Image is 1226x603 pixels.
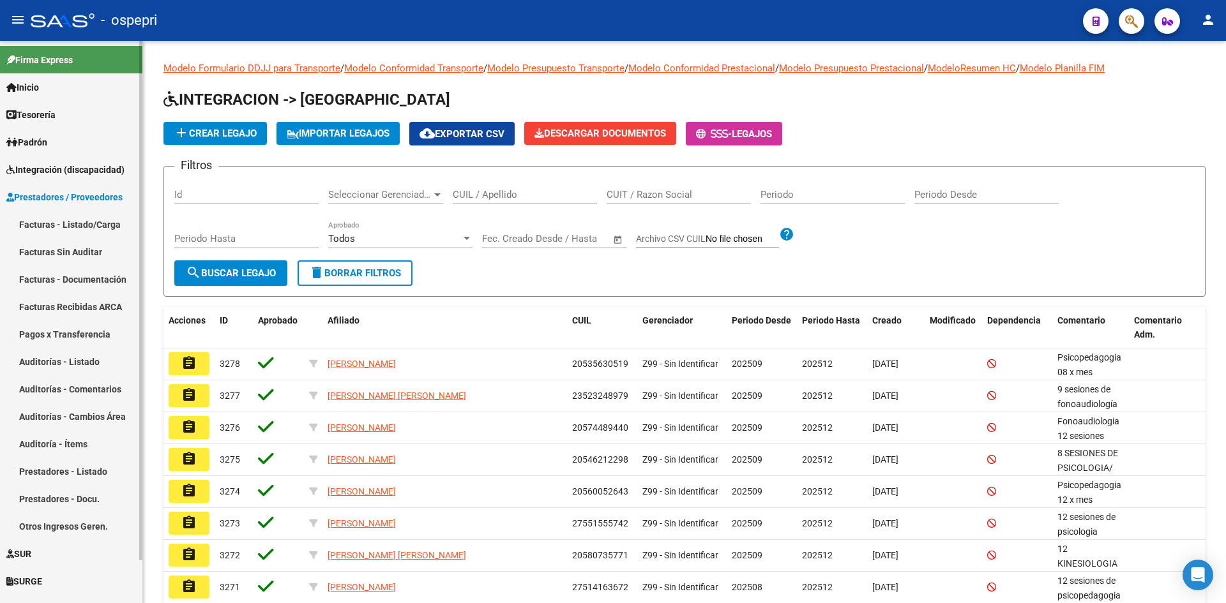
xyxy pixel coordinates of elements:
[642,486,718,496] span: Z99 - Sin Identificar
[1200,12,1216,27] mat-icon: person
[642,550,718,560] span: Z99 - Sin Identificar
[174,125,189,140] mat-icon: add
[987,315,1041,325] span: Dependencia
[1052,307,1129,349] datatable-header-cell: Comentario
[220,359,240,369] span: 3278
[6,190,123,204] span: Prestadores / Proveedores
[322,307,567,349] datatable-header-cell: Afiliado
[802,550,833,560] span: 202512
[6,80,39,94] span: Inicio
[802,315,860,325] span: Periodo Hasta
[328,233,355,244] span: Todos
[872,454,898,465] span: [DATE]
[487,63,624,74] a: Modelo Presupuesto Transporte
[572,454,628,465] span: 20546212298
[872,518,898,528] span: [DATE]
[802,454,833,465] span: 202512
[732,582,762,592] span: 202508
[732,518,762,528] span: 202509
[802,582,833,592] span: 202512
[344,63,483,74] a: Modelo Conformidad Transporte
[328,550,466,560] span: [PERSON_NAME] [PERSON_NAME]
[642,391,718,401] span: Z99 - Sin Identificar
[611,232,626,247] button: Open calendar
[642,422,718,433] span: Z99 - Sin Identificar
[169,315,206,325] span: Acciones
[181,547,197,562] mat-icon: assignment
[181,387,197,403] mat-icon: assignment
[258,315,298,325] span: Aprobado
[220,391,240,401] span: 3277
[872,486,898,496] span: [DATE]
[10,12,26,27] mat-icon: menu
[636,234,706,244] span: Archivo CSV CUIL
[732,550,762,560] span: 202509
[482,233,534,244] input: Fecha inicio
[287,128,390,139] span: IMPORTAR LEGAJOS
[1057,416,1131,484] span: Fonoaudiologia 12 sesiones septiembre/diciembre 2025 Lic. Castillo Carla
[1183,560,1213,590] div: Open Intercom Messenger
[642,518,718,528] span: Z99 - Sin Identificar
[181,451,197,466] mat-icon: assignment
[732,486,762,496] span: 202509
[802,518,833,528] span: 202512
[802,391,833,401] span: 202512
[628,63,775,74] a: Modelo Conformidad Prestacional
[572,486,628,496] span: 20560052643
[872,315,902,325] span: Creado
[732,454,762,465] span: 202509
[706,234,779,245] input: Archivo CSV CUIL
[572,315,591,325] span: CUIL
[779,227,794,242] mat-icon: help
[802,422,833,433] span: 202512
[220,486,240,496] span: 3274
[545,233,607,244] input: Fecha fin
[181,419,197,435] mat-icon: assignment
[727,307,797,349] datatable-header-cell: Periodo Desde
[779,63,924,74] a: Modelo Presupuesto Prestacional
[524,122,676,145] button: Descargar Documentos
[732,128,772,140] span: Legajos
[867,307,925,349] datatable-header-cell: Creado
[872,391,898,401] span: [DATE]
[181,355,197,371] mat-icon: assignment
[872,359,898,369] span: [DATE]
[328,582,396,592] span: [PERSON_NAME]
[186,267,276,279] span: Buscar Legajo
[163,63,340,74] a: Modelo Formulario DDJJ para Transporte
[181,483,197,498] mat-icon: assignment
[797,307,867,349] datatable-header-cell: Periodo Hasta
[732,315,791,325] span: Periodo Desde
[101,6,157,34] span: - ospepri
[181,515,197,530] mat-icon: assignment
[328,359,396,369] span: [PERSON_NAME]
[328,486,396,496] span: [PERSON_NAME]
[420,128,504,140] span: Exportar CSV
[220,422,240,433] span: 3276
[6,547,31,561] span: SUR
[572,518,628,528] span: 27551555742
[1057,352,1146,435] span: Psicopedagogia 08 x mes septiembre / diciembre 2025 Lic. Mesplatere Andrea
[637,307,727,349] datatable-header-cell: Gerenciador
[6,574,42,588] span: SURGE
[328,454,396,465] span: [PERSON_NAME]
[174,156,218,174] h3: Filtros
[572,391,628,401] span: 23523248979
[534,128,666,139] span: Descargar Documentos
[642,582,718,592] span: Z99 - Sin Identificar
[220,518,240,528] span: 3273
[420,126,435,141] mat-icon: cloud_download
[174,128,257,139] span: Crear Legajo
[328,315,359,325] span: Afiliado
[696,128,732,140] span: -
[642,359,718,369] span: Z99 - Sin Identificar
[1020,63,1105,74] a: Modelo Planilla FIM
[163,122,267,145] button: Crear Legajo
[6,135,47,149] span: Padrón
[163,307,215,349] datatable-header-cell: Acciones
[181,579,197,594] mat-icon: assignment
[872,582,898,592] span: [DATE]
[930,315,976,325] span: Modificado
[253,307,304,349] datatable-header-cell: Aprobado
[6,108,56,122] span: Tesorería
